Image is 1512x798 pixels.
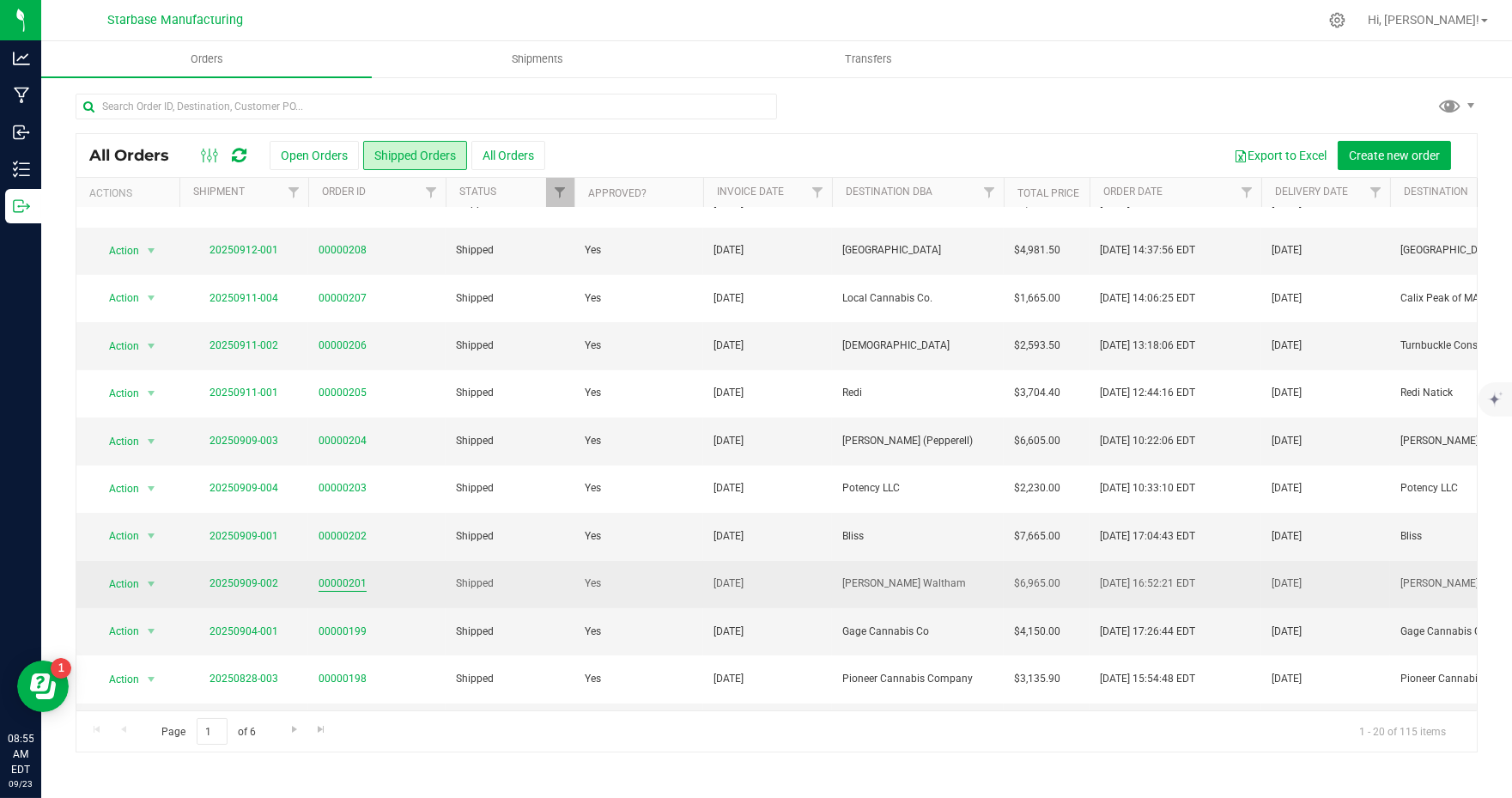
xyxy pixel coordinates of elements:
[456,242,564,259] span: Shipped
[41,41,372,77] a: Orders
[209,197,278,209] a: 20250912-002
[94,477,140,501] span: Action
[322,186,366,198] a: Order ID
[319,433,367,449] a: 00000204
[94,286,140,310] span: Action
[713,338,744,354] span: [DATE]
[1272,480,1302,496] span: [DATE]
[1223,141,1338,170] button: Export to Excel
[8,731,33,777] p: 08:55 AM EDT
[1275,186,1348,198] a: Delivery Date
[585,433,601,449] span: Yes
[456,385,564,401] span: Shipped
[141,381,162,405] span: select
[822,52,915,67] span: Transfers
[280,178,308,207] a: Filter
[456,338,564,354] span: Shipped
[842,576,993,592] span: [PERSON_NAME] Waltham
[1404,186,1468,198] a: Destination
[713,624,744,640] span: [DATE]
[1100,480,1195,496] span: [DATE] 10:33:10 EDT
[489,52,586,67] span: Shipments
[1014,242,1060,259] span: $4,981.50
[209,577,278,589] a: 20250909-002
[456,290,564,307] span: Shipped
[1345,718,1460,744] span: 1 - 20 of 115 items
[167,52,246,67] span: Orders
[1362,178,1390,207] a: Filter
[713,528,744,545] span: [DATE]
[456,576,564,592] span: Shipped
[13,50,30,67] inline-svg: Analytics
[1014,290,1060,307] span: $1,665.00
[141,572,162,596] span: select
[1100,385,1195,401] span: [DATE] 12:44:16 EDT
[1100,433,1195,449] span: [DATE] 10:22:06 EDT
[842,528,993,545] span: Bliss
[94,429,140,454] span: Action
[209,435,278,447] a: 20250909-003
[89,146,186,165] span: All Orders
[319,290,367,307] a: 00000207
[585,480,601,496] span: Yes
[319,242,367,259] a: 00000208
[141,334,162,358] span: select
[585,385,601,401] span: Yes
[456,480,564,496] span: Shipped
[842,480,993,496] span: Potency LLC
[309,718,334,741] a: Go to the last page
[1272,385,1302,401] span: [DATE]
[585,242,601,259] span: Yes
[1014,671,1060,687] span: $3,135.90
[713,576,744,592] span: [DATE]
[585,528,601,545] span: Yes
[209,292,278,304] a: 20250911-004
[147,718,270,745] span: Page of 6
[1014,338,1060,354] span: $2,593.50
[1014,624,1060,640] span: $4,150.00
[1100,338,1195,354] span: [DATE] 13:18:06 EDT
[804,178,832,207] a: Filter
[585,624,601,640] span: Yes
[1100,671,1195,687] span: [DATE] 15:54:48 EDT
[713,671,744,687] span: [DATE]
[975,178,1004,207] a: Filter
[546,178,574,207] a: Filter
[456,624,564,640] span: Shipped
[842,624,993,640] span: Gage Cannabis Co
[13,87,30,104] inline-svg: Manufacturing
[319,338,367,354] a: 00000206
[713,290,744,307] span: [DATE]
[141,286,162,310] span: select
[282,718,307,741] a: Go to the next page
[1272,671,1302,687] span: [DATE]
[319,528,367,545] a: 00000202
[1100,624,1195,640] span: [DATE] 17:26:44 EDT
[319,671,367,687] a: 00000198
[417,178,446,207] a: Filter
[94,572,140,596] span: Action
[842,242,993,259] span: [GEOGRAPHIC_DATA]
[1100,242,1195,259] span: [DATE] 14:37:56 EDT
[319,385,367,401] a: 00000205
[319,624,367,640] a: 00000199
[1272,576,1302,592] span: [DATE]
[209,625,278,637] a: 20250904-001
[141,429,162,454] span: select
[471,141,545,170] button: All Orders
[713,242,744,259] span: [DATE]
[94,334,140,358] span: Action
[107,13,243,27] span: Starbase Manufacturing
[13,161,30,178] inline-svg: Inventory
[846,186,932,198] a: Destination DBA
[1327,12,1348,28] div: Manage settings
[141,619,162,643] span: select
[1272,290,1302,307] span: [DATE]
[209,244,278,256] a: 20250912-001
[94,524,140,548] span: Action
[585,576,601,592] span: Yes
[1014,480,1060,496] span: $2,230.00
[842,290,993,307] span: Local Cannabis Co.
[319,576,367,592] a: 00000201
